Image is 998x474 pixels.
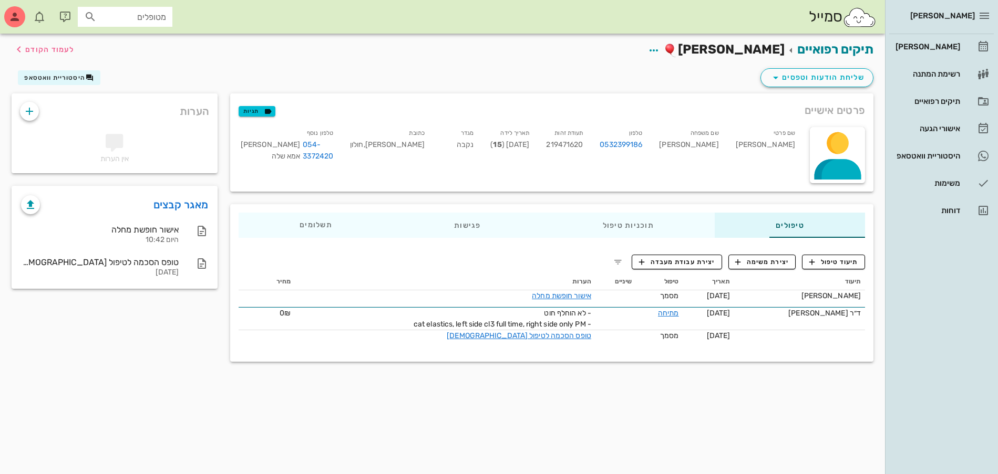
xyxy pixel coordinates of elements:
[893,124,960,133] div: אישורי הגעה
[842,7,877,28] img: SmileCloud logo
[664,44,678,57] img: ballon.2b982a8d.png
[739,308,861,319] div: ד״ר [PERSON_NAME]
[660,331,678,340] span: מסמך
[295,273,595,290] th: הערות
[31,8,37,15] span: תג
[636,273,683,290] th: טיפול
[546,140,583,149] span: 219471620
[153,196,209,213] a: מאגר קבצים
[13,40,74,59] button: לעמוד הקודם
[21,268,179,277] div: [DATE]
[728,255,796,269] button: יצירת משימה
[24,74,85,81] span: היסטוריית וואטסאפ
[707,291,731,300] span: [DATE]
[889,143,994,168] a: היסטוריית וואטסאפ
[364,140,365,149] span: ,
[493,140,501,149] strong: 15
[893,179,960,187] div: משימות
[409,130,425,136] small: כתובת
[18,70,100,85] button: היסטוריית וואטסאפ
[678,42,785,57] span: [PERSON_NAME]
[364,140,425,149] span: [PERSON_NAME]
[809,6,877,28] div: סמייל
[21,257,179,267] div: טופס הסכמה לטיפול [DEMOGRAPHIC_DATA]
[243,107,271,116] span: תגיות
[707,309,731,318] span: [DATE]
[889,198,994,223] a: דוחות
[893,70,960,78] div: רשימת המתנה
[691,130,719,136] small: שם משפחה
[300,222,332,229] span: תשלומים
[532,291,591,300] a: אישור חופשת מחלה
[280,309,291,318] span: 0₪
[490,140,529,149] span: [DATE] ( )
[774,130,795,136] small: שם פרטי
[239,106,275,117] button: תגיות
[651,125,727,168] div: [PERSON_NAME]
[25,45,74,54] span: לעמוד הקודם
[683,273,735,290] th: תאריך
[660,291,678,300] span: מסמך
[239,273,295,290] th: מחיר
[805,102,865,119] span: פרטים אישיים
[889,171,994,196] a: משימות
[809,257,858,267] span: תיעוד טיפול
[889,34,994,59] a: [PERSON_NAME]
[715,213,865,238] div: טיפולים
[414,309,591,329] span: - לא הוחלף חוט - cat elastics, left side cl3 full time, right side only PM
[769,71,865,84] span: שליחת הודעות וטפסים
[12,93,218,124] div: הערות
[889,89,994,114] a: תיקים רפואיים
[797,42,873,57] a: תיקים רפואיים
[21,225,179,235] div: אישור חופשת מחלה
[461,130,474,136] small: מגדר
[100,154,129,163] span: אין הערות
[802,255,865,269] button: תיעוד טיפול
[735,273,865,290] th: תיעוד
[629,130,643,136] small: טלפון
[600,139,642,151] a: 0532399186
[760,68,873,87] button: שליחת הודעות וטפסים
[707,331,731,340] span: [DATE]
[893,206,960,215] div: דוחות
[241,139,333,162] div: [PERSON_NAME] אמא שלה
[307,130,333,136] small: טלפון נוסף
[889,61,994,87] a: רשימת המתנה
[910,11,975,20] span: [PERSON_NAME]
[433,125,482,168] div: נקבה
[554,130,583,136] small: תעודת זהות
[595,273,636,290] th: שיניים
[632,255,722,269] button: יצירת עבודת מעבדה
[735,257,789,267] span: יצירת משימה
[889,116,994,141] a: אישורי הגעה
[542,213,715,238] div: תוכניות טיפול
[350,140,364,149] span: חולון
[739,290,861,301] div: [PERSON_NAME]
[393,213,542,238] div: פגישות
[447,331,591,340] a: טופס הסכמה לטיפול [DEMOGRAPHIC_DATA]
[639,257,715,267] span: יצירת עבודת מעבדה
[21,236,179,245] div: היום 10:42
[727,125,804,168] div: [PERSON_NAME]
[893,43,960,51] div: [PERSON_NAME]
[658,309,679,318] a: מתיחה
[500,130,529,136] small: תאריך לידה
[893,97,960,106] div: תיקים רפואיים
[303,139,333,162] a: 054-3372420
[893,152,960,160] div: היסטוריית וואטסאפ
